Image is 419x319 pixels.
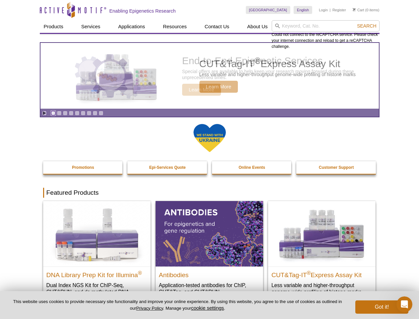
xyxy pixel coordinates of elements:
strong: Promotions [72,165,94,170]
button: Got it! [355,300,408,314]
a: Customer Support [296,161,377,174]
a: Products [40,20,67,33]
a: Contact Us [201,20,233,33]
a: Toggle autoplay [42,111,47,116]
a: Privacy Policy [136,306,163,311]
iframe: Intercom live chat [396,296,412,312]
a: Go to slide 8 [93,111,98,116]
h2: Antibodies [159,268,260,278]
p: Less variable and higher-throughput genome-wide profiling of histone marks [199,71,356,77]
a: Go to slide 7 [87,111,92,116]
a: Go to slide 3 [63,111,68,116]
h2: Featured Products [43,188,376,198]
a: All Antibodies Antibodies Application-tested antibodies for ChIP, CUT&Tag, and CUT&RUN. [156,201,263,302]
article: CUT&Tag-IT Express Assay Kit [40,43,379,109]
p: This website uses cookies to provide necessary site functionality and improve your online experie... [11,299,344,311]
h2: CUT&Tag-IT Express Assay Kit [199,59,356,69]
a: Go to slide 9 [99,111,104,116]
span: Learn More [199,81,238,93]
li: | [330,6,331,14]
a: Go to slide 2 [57,111,62,116]
a: Promotions [43,161,123,174]
sup: ® [307,270,311,275]
img: All Antibodies [156,201,263,266]
span: Search [357,23,376,29]
a: Go to slide 4 [69,111,74,116]
a: DNA Library Prep Kit for Illumina DNA Library Prep Kit for Illumina® Dual Index NGS Kit for ChIP-... [43,201,151,308]
img: DNA Library Prep Kit for Illumina [43,201,151,266]
div: Could not connect to the reCAPTCHA service. Please check your internet connection and reload to g... [272,20,380,50]
h2: CUT&Tag-IT Express Assay Kit [271,268,372,278]
p: Application-tested antibodies for ChIP, CUT&Tag, and CUT&RUN. [159,282,260,295]
img: Your Cart [353,8,356,11]
a: Applications [114,20,149,33]
a: Go to slide 5 [75,111,80,116]
img: We Stand With Ukraine [193,123,226,153]
a: CUT&Tag-IT Express Assay Kit CUT&Tag-IT®Express Assay Kit Less variable and higher-throughput gen... [40,43,379,109]
button: cookie settings [191,305,224,311]
p: Less variable and higher-throughput genome-wide profiling of histone marks​. [271,282,372,295]
p: Dual Index NGS Kit for ChIP-Seq, CUT&RUN, and ds methylated DNA assays. [46,282,147,302]
a: Go to slide 1 [51,111,56,116]
strong: Epi-Services Quote [149,165,186,170]
a: About Us [243,20,272,33]
a: Online Events [212,161,292,174]
a: Resources [159,20,191,33]
img: CUT&Tag-IT Express Assay Kit [62,39,171,112]
h2: DNA Library Prep Kit for Illumina [46,268,147,278]
input: Keyword, Cat. No. [272,20,380,32]
a: Services [77,20,105,33]
a: Go to slide 6 [81,111,86,116]
sup: ® [138,270,142,275]
img: CUT&Tag-IT® Express Assay Kit [268,201,376,266]
a: [GEOGRAPHIC_DATA] [246,6,291,14]
a: Login [319,8,328,12]
button: Search [355,23,378,29]
a: English [294,6,312,14]
strong: Customer Support [319,165,354,170]
h2: Enabling Epigenetics Research [109,8,176,14]
a: Epi-Services Quote [127,161,208,174]
a: Register [332,8,346,12]
strong: Online Events [239,165,265,170]
a: Cart [353,8,364,12]
sup: ® [254,56,260,65]
li: (0 items) [353,6,380,14]
a: CUT&Tag-IT® Express Assay Kit CUT&Tag-IT®Express Assay Kit Less variable and higher-throughput ge... [268,201,376,302]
